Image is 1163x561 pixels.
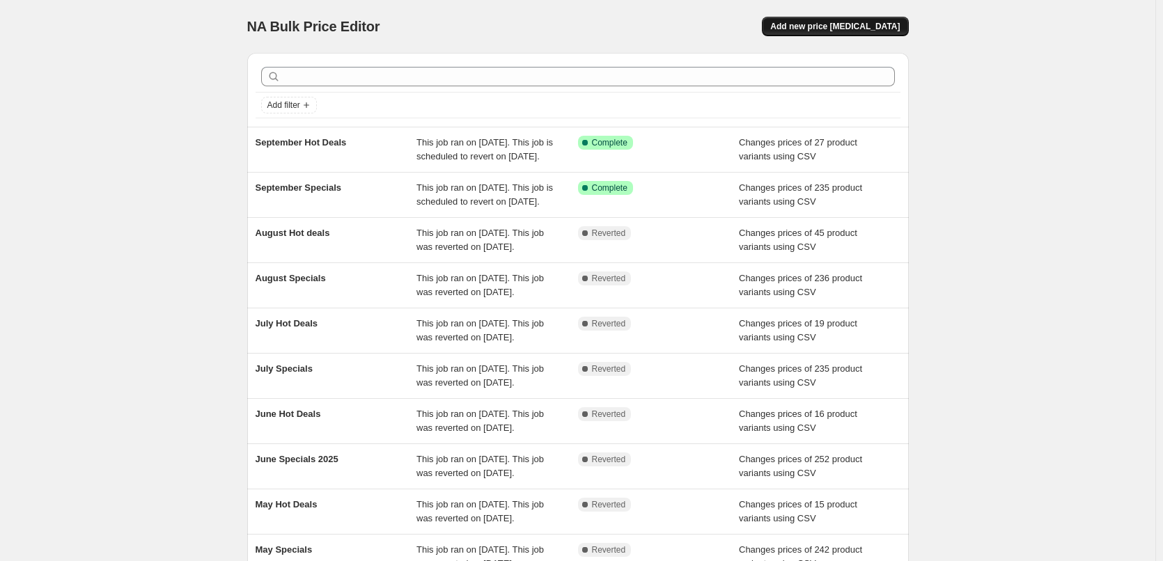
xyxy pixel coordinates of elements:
[267,100,300,111] span: Add filter
[592,182,627,193] span: Complete
[592,454,626,465] span: Reverted
[256,544,313,555] span: May Specials
[256,273,326,283] span: August Specials
[592,409,626,420] span: Reverted
[762,17,908,36] button: Add new price [MEDICAL_DATA]
[770,21,900,32] span: Add new price [MEDICAL_DATA]
[247,19,380,34] span: NA Bulk Price Editor
[416,454,544,478] span: This job ran on [DATE]. This job was reverted on [DATE].
[261,97,317,113] button: Add filter
[256,182,342,193] span: September Specials
[256,137,347,148] span: September Hot Deals
[592,228,626,239] span: Reverted
[739,137,857,161] span: Changes prices of 27 product variants using CSV
[739,273,862,297] span: Changes prices of 236 product variants using CSV
[739,409,857,433] span: Changes prices of 16 product variants using CSV
[256,318,318,329] span: July Hot Deals
[592,318,626,329] span: Reverted
[592,273,626,284] span: Reverted
[739,363,862,388] span: Changes prices of 235 product variants using CSV
[739,318,857,342] span: Changes prices of 19 product variants using CSV
[592,544,626,555] span: Reverted
[416,137,553,161] span: This job ran on [DATE]. This job is scheduled to revert on [DATE].
[592,137,627,148] span: Complete
[256,409,321,419] span: June Hot Deals
[416,228,544,252] span: This job ran on [DATE]. This job was reverted on [DATE].
[416,363,544,388] span: This job ran on [DATE]. This job was reverted on [DATE].
[256,228,330,238] span: August Hot deals
[416,318,544,342] span: This job ran on [DATE]. This job was reverted on [DATE].
[739,499,857,523] span: Changes prices of 15 product variants using CSV
[739,182,862,207] span: Changes prices of 235 product variants using CSV
[416,273,544,297] span: This job ran on [DATE]. This job was reverted on [DATE].
[256,454,338,464] span: June Specials 2025
[592,499,626,510] span: Reverted
[739,228,857,252] span: Changes prices of 45 product variants using CSV
[416,499,544,523] span: This job ran on [DATE]. This job was reverted on [DATE].
[739,454,862,478] span: Changes prices of 252 product variants using CSV
[256,363,313,374] span: July Specials
[416,182,553,207] span: This job ran on [DATE]. This job is scheduled to revert on [DATE].
[416,409,544,433] span: This job ran on [DATE]. This job was reverted on [DATE].
[592,363,626,374] span: Reverted
[256,499,318,509] span: May Hot Deals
